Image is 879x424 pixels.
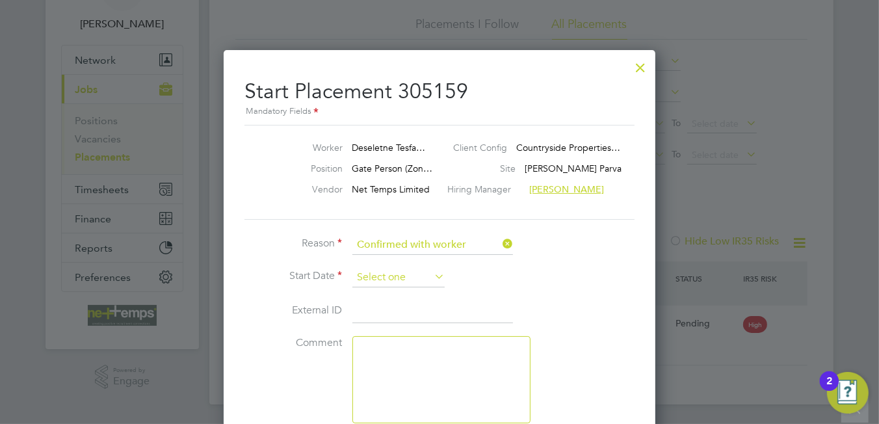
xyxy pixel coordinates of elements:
span: Deseletne Tesfa… [352,142,425,153]
h2: Start Placement 305159 [244,68,635,120]
label: Hiring Manager [447,183,520,195]
label: Position [271,163,343,174]
span: Net Temps Limited [352,183,430,195]
label: Client Config [453,142,507,153]
span: Countryside Properties… [516,142,620,153]
span: [PERSON_NAME] Parva [525,163,622,174]
span: [PERSON_NAME] [529,183,604,195]
label: Site [464,163,516,174]
input: Select one [352,235,513,255]
button: Open Resource Center, 2 new notifications [827,372,869,414]
input: Select one [352,268,445,287]
label: Vendor [271,183,343,195]
span: Gate Person (Zon… [352,163,432,174]
label: Reason [244,237,342,250]
label: Start Date [244,269,342,283]
div: 2 [826,381,832,398]
label: Comment [244,336,342,350]
div: Mandatory Fields [244,105,635,119]
label: External ID [244,304,342,317]
label: Worker [271,142,343,153]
